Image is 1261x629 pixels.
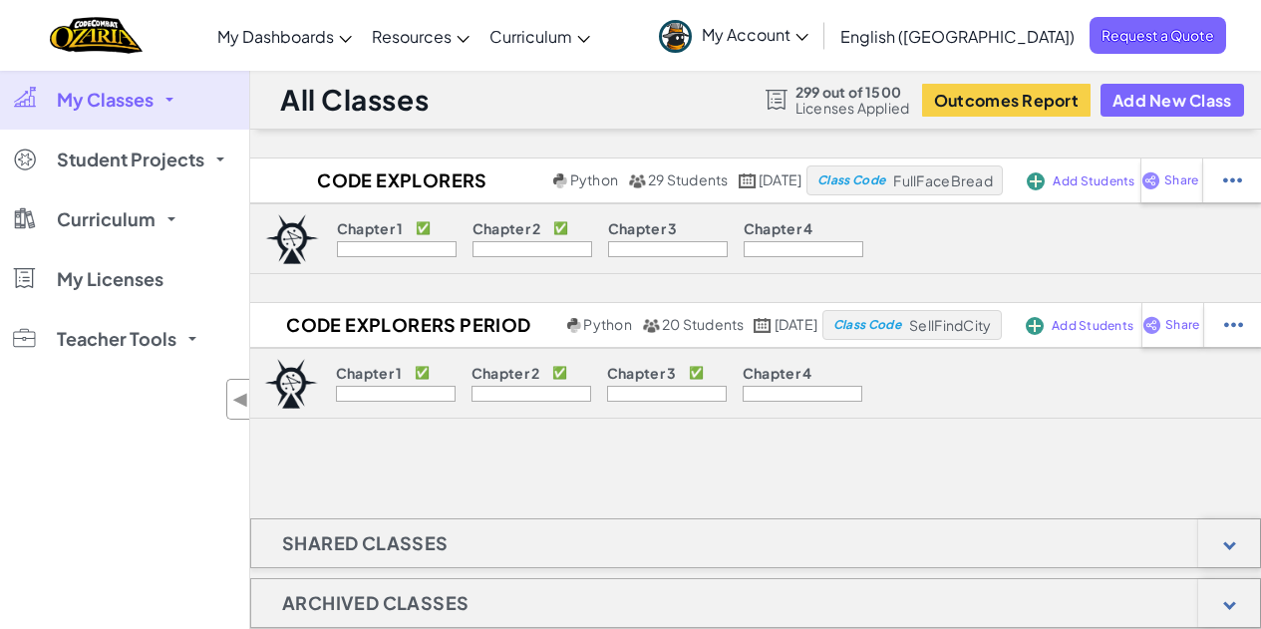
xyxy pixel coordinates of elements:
h1: Shared Classes [251,518,479,568]
span: [DATE] [759,170,801,188]
h2: Code Explorers Period 01 Trimester 1 [249,310,562,340]
p: Chapter 2 [473,220,541,236]
button: Outcomes Report [922,84,1091,117]
a: Resources [362,9,479,63]
span: Class Code [833,319,901,331]
span: My Account [702,24,808,45]
span: My Classes [57,91,154,109]
p: Chapter 2 [472,365,540,381]
p: ✅ [416,220,431,236]
span: Add Students [1053,175,1134,187]
img: IconShare_Purple.svg [1142,316,1161,334]
img: MultipleUsers.png [628,173,646,188]
span: Resources [372,26,452,47]
img: logo [265,214,319,264]
a: Code Explorers Period 01 Trimester 1 Python 20 Students [DATE] [249,310,822,340]
span: English ([GEOGRAPHIC_DATA]) [840,26,1075,47]
p: ✅ [552,365,567,381]
p: Chapter 4 [743,365,812,381]
p: ✅ [553,220,568,236]
span: ◀ [232,385,249,414]
img: IconShare_Purple.svg [1141,171,1160,189]
span: Curriculum [57,210,156,228]
span: Share [1164,174,1198,186]
p: Chapter 4 [744,220,813,236]
span: Share [1165,319,1199,331]
span: Python [570,170,618,188]
button: Add New Class [1101,84,1244,117]
img: IconStudentEllipsis.svg [1223,171,1242,189]
span: 20 Students [662,315,745,333]
img: calendar.svg [754,318,772,333]
p: Chapter 3 [608,220,678,236]
h1: All Classes [280,81,429,119]
img: IconAddStudents.svg [1027,172,1045,190]
span: 29 Students [648,170,729,188]
img: calendar.svg [739,173,757,188]
img: IconAddStudents.svg [1026,317,1044,335]
p: Chapter 1 [336,365,403,381]
span: 299 out of 1500 [795,84,910,100]
a: Request a Quote [1090,17,1226,54]
p: ✅ [415,365,430,381]
a: Code Explorers Period 03 Trimester 1 Python 29 Students [DATE] [250,165,806,195]
a: Curriculum [479,9,600,63]
h1: Archived Classes [251,578,499,628]
h2: Code Explorers Period 03 Trimester 1 [250,165,548,195]
span: Python [583,315,631,333]
p: ✅ [689,365,704,381]
img: python.png [553,173,568,188]
a: English ([GEOGRAPHIC_DATA]) [830,9,1085,63]
img: avatar [659,20,692,53]
a: Ozaria by CodeCombat logo [50,15,143,56]
span: SellFindCity [909,316,991,334]
img: Home [50,15,143,56]
span: Licenses Applied [795,100,910,116]
p: Chapter 1 [337,220,404,236]
img: python.png [567,318,582,333]
span: FullFaceBread [893,171,992,189]
span: Teacher Tools [57,330,176,348]
img: logo [264,359,318,409]
span: Curriculum [489,26,572,47]
a: My Dashboards [207,9,362,63]
p: Chapter 3 [607,365,677,381]
a: My Account [649,4,818,67]
span: [DATE] [775,315,817,333]
img: IconStudentEllipsis.svg [1224,316,1243,334]
img: MultipleUsers.png [642,318,660,333]
span: Add Students [1052,320,1133,332]
span: Class Code [817,174,885,186]
span: My Licenses [57,270,163,288]
span: My Dashboards [217,26,334,47]
span: Student Projects [57,151,204,168]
